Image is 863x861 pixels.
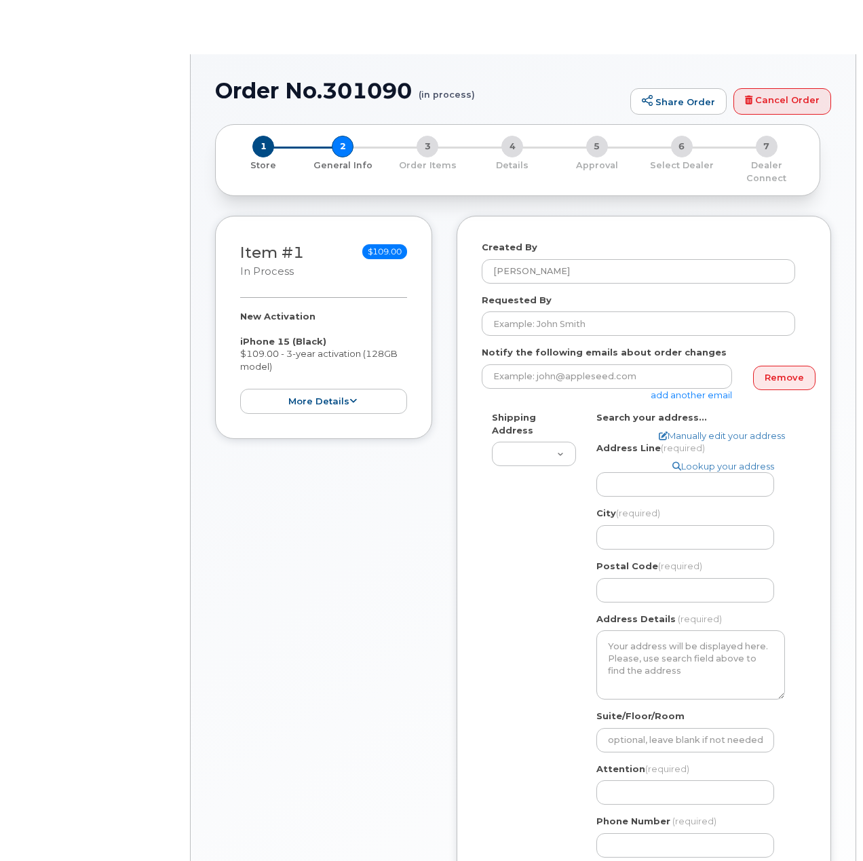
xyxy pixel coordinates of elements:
[596,815,670,828] label: Phone Number
[240,311,315,322] strong: New Activation
[482,311,795,336] input: Example: John Smith
[616,508,660,518] span: (required)
[492,411,576,436] label: Shipping Address
[659,429,785,442] a: Manually edit your address
[227,157,301,172] a: 1 Store
[596,613,676,626] label: Address Details
[596,763,689,776] label: Attention
[482,364,732,389] input: Example: john@appleseed.com
[672,816,716,826] span: (required)
[240,336,326,347] strong: iPhone 15 (Black)
[482,346,727,359] label: Notify the following emails about order changes
[630,88,727,115] a: Share Order
[362,244,407,259] span: $109.00
[596,507,660,520] label: City
[232,159,295,172] p: Store
[672,460,774,473] a: Lookup your address
[596,728,774,752] input: optional, leave blank if not needed
[482,241,537,254] label: Created By
[240,310,407,415] div: $109.00 - 3-year activation (128GB model)
[661,442,705,453] span: (required)
[645,763,689,774] span: (required)
[596,710,685,723] label: Suite/Floor/Room
[240,244,304,279] h3: Item #1
[733,88,831,115] a: Cancel Order
[596,560,702,573] label: Postal Code
[252,136,274,157] span: 1
[419,79,475,100] small: (in process)
[596,442,705,455] label: Address Line
[658,560,702,571] span: (required)
[240,265,294,278] small: in process
[596,411,707,424] label: Search your address...
[678,613,722,624] span: (required)
[240,389,407,414] button: more details
[215,79,624,102] h1: Order No.301090
[753,366,816,391] a: Remove
[651,389,732,400] a: add another email
[482,294,552,307] label: Requested By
